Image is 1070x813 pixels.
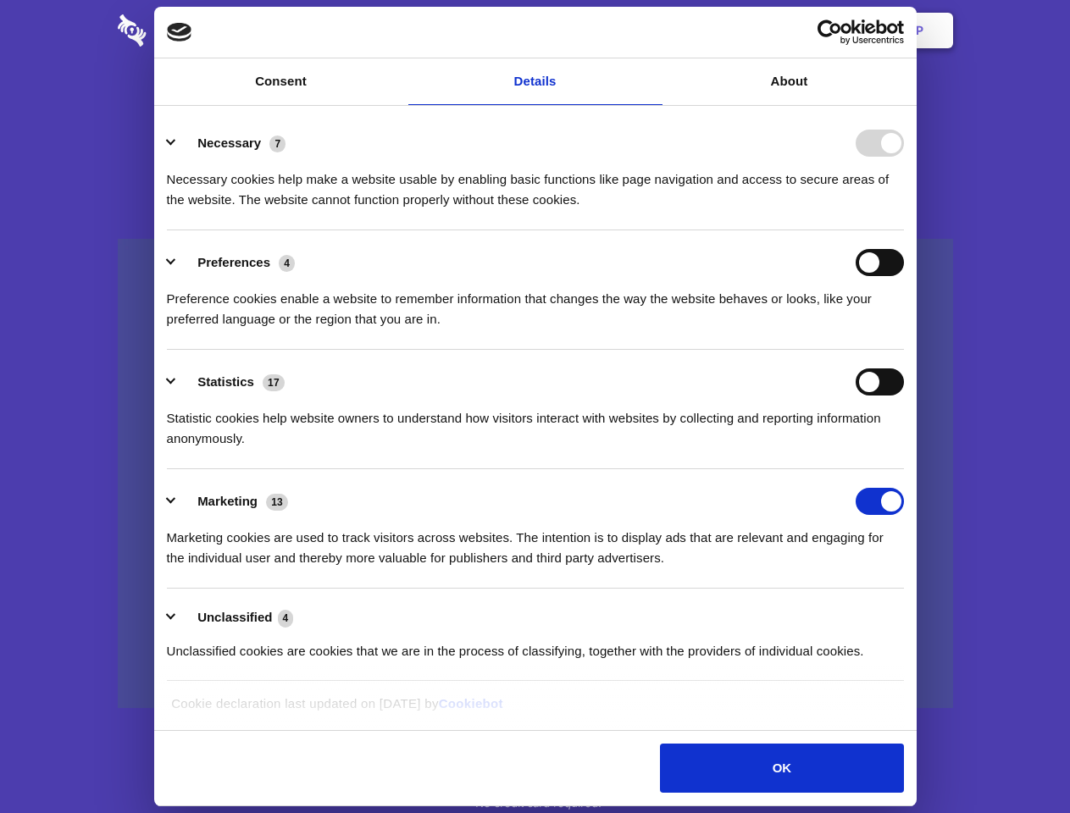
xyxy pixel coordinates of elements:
button: Unclassified (4) [167,607,304,628]
label: Statistics [197,374,254,389]
a: Cookiebot [439,696,503,711]
div: Cookie declaration last updated on [DATE] by [158,694,912,727]
h4: Auto-redaction of sensitive data, encrypted data sharing and self-destructing private chats. Shar... [118,154,953,210]
div: Necessary cookies help make a website usable by enabling basic functions like page navigation and... [167,157,904,210]
button: Statistics (17) [167,368,296,395]
a: Consent [154,58,408,105]
span: 4 [278,610,294,627]
a: Contact [687,4,765,57]
label: Preferences [197,255,270,269]
div: Statistic cookies help website owners to understand how visitors interact with websites by collec... [167,395,904,449]
div: Preference cookies enable a website to remember information that changes the way the website beha... [167,276,904,329]
label: Marketing [197,494,258,508]
img: logo-wordmark-white-trans-d4663122ce5f474addd5e946df7df03e33cb6a1c49d2221995e7729f52c070b2.svg [118,14,263,47]
span: 4 [279,255,295,272]
div: Marketing cookies are used to track visitors across websites. The intention is to display ads tha... [167,515,904,568]
span: 17 [263,374,285,391]
button: OK [660,744,903,793]
a: Details [408,58,663,105]
span: 13 [266,494,288,511]
a: Wistia video thumbnail [118,239,953,709]
div: Unclassified cookies are cookies that we are in the process of classifying, together with the pro... [167,628,904,661]
a: Usercentrics Cookiebot - opens in a new window [756,19,904,45]
button: Necessary (7) [167,130,297,157]
h1: Eliminate Slack Data Loss. [118,76,953,137]
a: Pricing [497,4,571,57]
img: logo [167,23,192,41]
a: Login [768,4,842,57]
span: 7 [269,135,286,152]
button: Marketing (13) [167,488,299,515]
label: Necessary [197,135,261,150]
a: About [663,58,917,105]
button: Preferences (4) [167,249,306,276]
